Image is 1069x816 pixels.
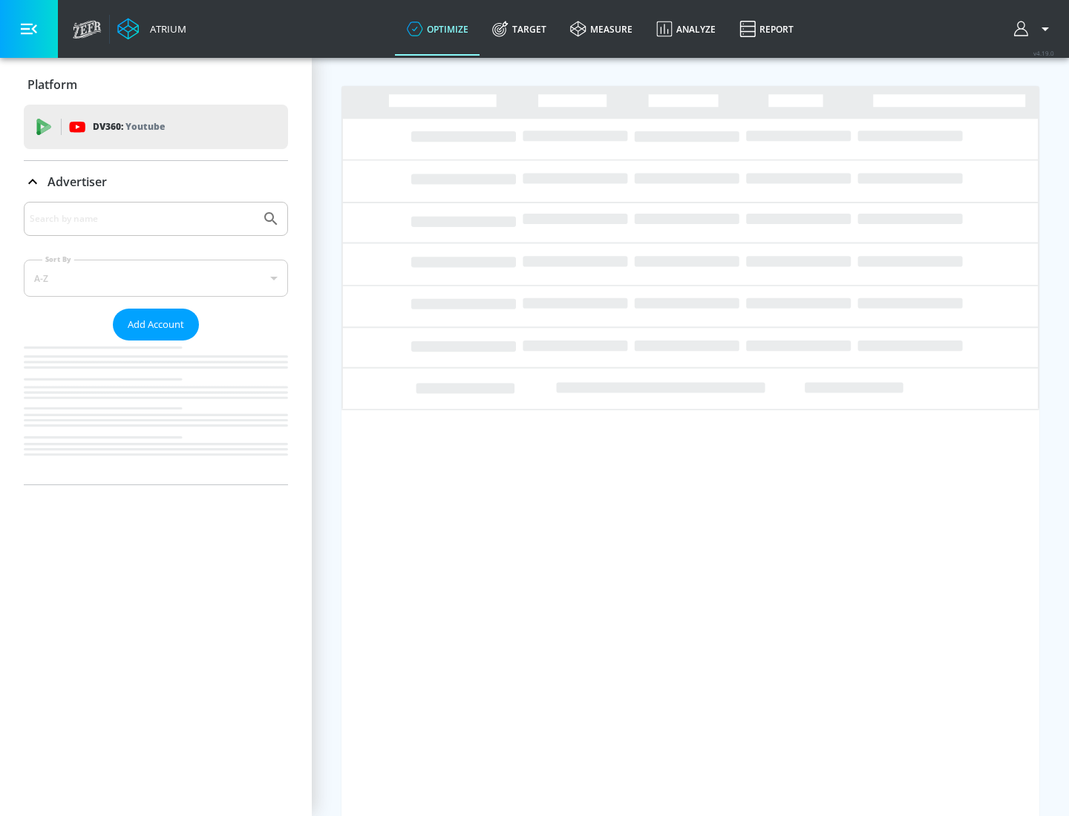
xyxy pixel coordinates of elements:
div: Atrium [144,22,186,36]
span: Add Account [128,316,184,333]
button: Add Account [113,309,199,340]
div: Advertiser [24,161,288,203]
nav: list of Advertiser [24,340,288,484]
label: Sort By [42,254,74,264]
a: optimize [395,2,480,56]
p: Youtube [125,119,165,134]
a: Analyze [644,2,728,56]
span: v 4.19.0 [1033,49,1054,57]
p: Platform [27,76,77,93]
div: A-Z [24,260,288,297]
a: Atrium [117,18,186,40]
a: measure [558,2,644,56]
a: Report [728,2,805,56]
a: Target [480,2,558,56]
div: Advertiser [24,202,288,484]
div: DV360: Youtube [24,105,288,149]
input: Search by name [30,209,255,228]
p: Advertiser [48,174,107,190]
div: Platform [24,64,288,105]
p: DV360: [93,119,165,135]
